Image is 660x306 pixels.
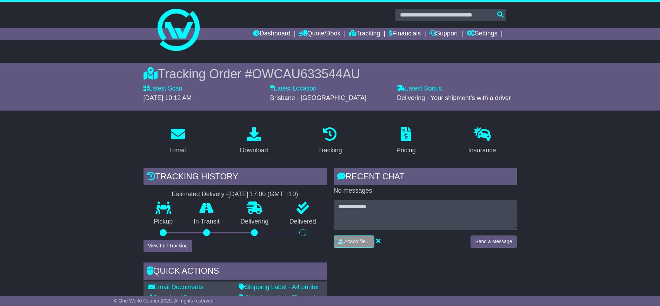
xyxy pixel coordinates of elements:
[144,240,192,252] button: View Full Tracking
[148,294,216,301] a: Download Documents
[397,85,442,93] label: Latest Status
[148,284,204,291] a: Email Documents
[240,146,268,155] div: Download
[349,28,380,40] a: Tracking
[392,125,420,158] a: Pricing
[144,191,327,198] div: Estimated Delivery -
[467,28,498,40] a: Settings
[170,146,186,155] div: Email
[270,94,366,101] span: Brisbane - [GEOGRAPHIC_DATA]
[183,218,230,226] p: In Transit
[228,191,298,198] div: [DATE] 17:00 (GMT +10)
[334,187,517,195] p: No messages
[389,28,421,40] a: Financials
[144,262,327,281] div: Quick Actions
[334,168,517,187] div: RECENT CHAT
[144,94,192,101] span: [DATE] 10:12 AM
[239,284,319,291] a: Shipping Label - A4 printer
[396,146,416,155] div: Pricing
[397,94,511,101] span: Delivering - Your shipment's with a driver
[471,235,516,248] button: Send a Message
[313,125,346,158] a: Tracking
[253,28,291,40] a: Dashboard
[270,85,316,93] label: Latest Location
[114,298,215,304] span: © One World Courier 2025. All rights reserved.
[429,28,458,40] a: Support
[235,125,273,158] a: Download
[144,168,327,187] div: Tracking history
[279,218,327,226] p: Delivered
[165,125,190,158] a: Email
[144,218,184,226] p: Pickup
[468,146,496,155] div: Insurance
[252,67,360,81] span: OWCAU633544AU
[144,85,182,93] label: Latest Scan
[144,66,517,81] div: Tracking Order #
[464,125,501,158] a: Insurance
[318,146,342,155] div: Tracking
[230,218,279,226] p: Delivering
[299,28,340,40] a: Quote/Book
